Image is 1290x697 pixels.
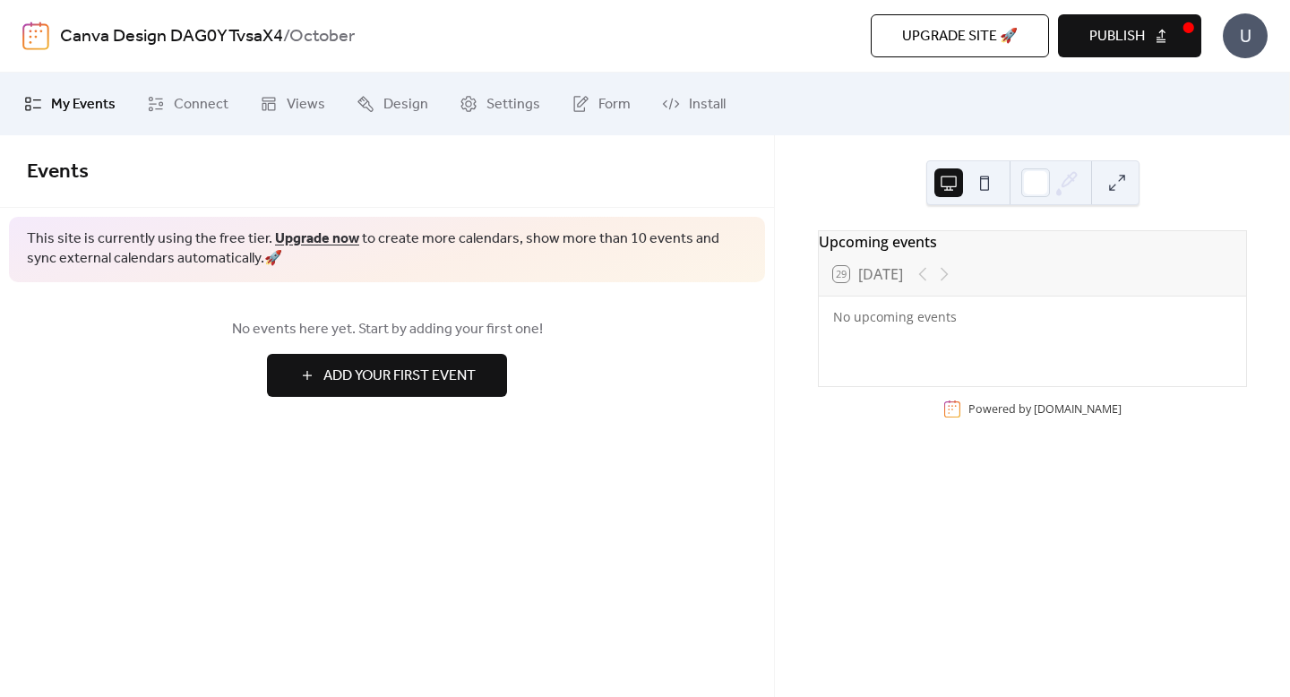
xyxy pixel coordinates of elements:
a: [DOMAIN_NAME] [1034,401,1122,417]
div: Upcoming events [819,231,1246,253]
div: No upcoming events [833,307,1232,326]
span: Add Your First Event [323,366,476,387]
span: Upgrade site 🚀 [902,26,1018,47]
button: Publish [1058,14,1201,57]
span: Design [383,94,428,116]
a: Upgrade now [275,225,359,253]
span: Events [27,152,89,192]
a: My Events [11,80,129,128]
span: My Events [51,94,116,116]
a: Connect [133,80,242,128]
span: Publish [1089,26,1145,47]
b: / [283,20,289,54]
div: Powered by [968,401,1122,417]
span: Settings [486,94,540,116]
span: Install [689,94,726,116]
b: October [289,20,355,54]
button: Upgrade site 🚀 [871,14,1049,57]
span: No events here yet. Start by adding your first one! [27,319,747,340]
a: Design [343,80,442,128]
a: Settings [446,80,554,128]
span: This site is currently using the free tier. to create more calendars, show more than 10 events an... [27,229,747,270]
a: Add Your First Event [27,354,747,397]
img: logo [22,22,49,50]
a: Canva Design DAG0YTvsaX4 [60,20,283,54]
a: Form [558,80,644,128]
span: Connect [174,94,228,116]
a: Install [649,80,739,128]
button: Add Your First Event [267,354,507,397]
span: Form [598,94,631,116]
span: Views [287,94,325,116]
a: Views [246,80,339,128]
div: U [1223,13,1268,58]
